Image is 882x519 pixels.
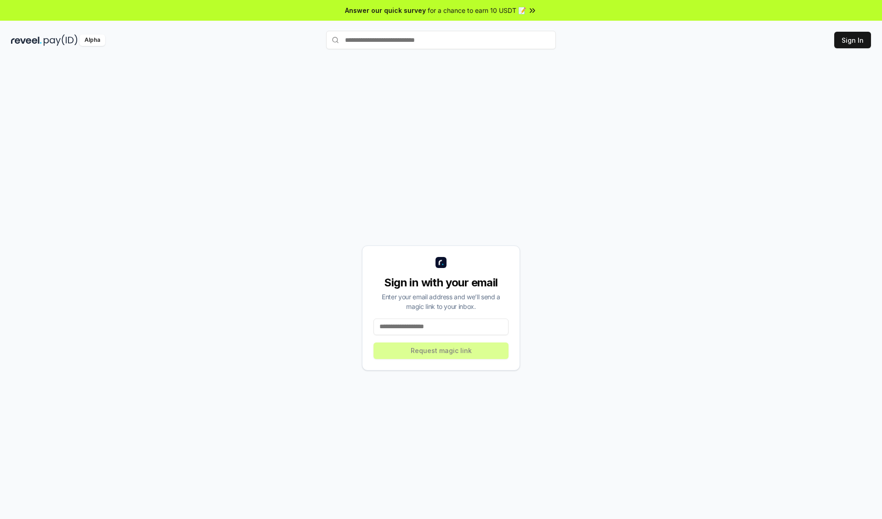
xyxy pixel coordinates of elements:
div: Enter your email address and we’ll send a magic link to your inbox. [373,292,509,311]
span: for a chance to earn 10 USDT 📝 [428,6,526,15]
div: Sign in with your email [373,275,509,290]
button: Sign In [834,32,871,48]
span: Answer our quick survey [345,6,426,15]
img: logo_small [435,257,447,268]
div: Alpha [79,34,105,46]
img: reveel_dark [11,34,42,46]
img: pay_id [44,34,78,46]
